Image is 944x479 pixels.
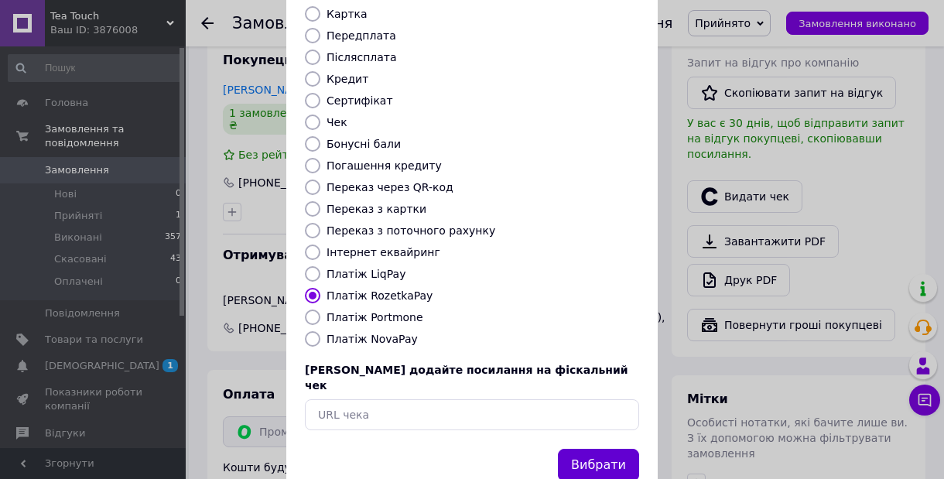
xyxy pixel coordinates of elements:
[327,116,347,128] label: Чек
[327,29,396,42] label: Передплата
[327,224,495,237] label: Переказ з поточного рахунку
[327,268,405,280] label: Платіж LiqPay
[327,138,401,150] label: Бонусні бали
[327,311,423,323] label: Платіж Portmone
[327,73,368,85] label: Кредит
[327,181,453,193] label: Переказ через QR-код
[327,203,426,215] label: Переказ з картки
[327,51,397,63] label: Післясплата
[327,8,368,20] label: Картка
[327,159,442,172] label: Погашення кредиту
[305,364,628,392] span: [PERSON_NAME] додайте посилання на фіскальний чек
[327,333,418,345] label: Платіж NovaPay
[327,94,393,107] label: Сертифікат
[327,246,440,258] label: Інтернет еквайринг
[305,399,639,430] input: URL чека
[327,289,433,302] label: Платіж RozetkaPay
